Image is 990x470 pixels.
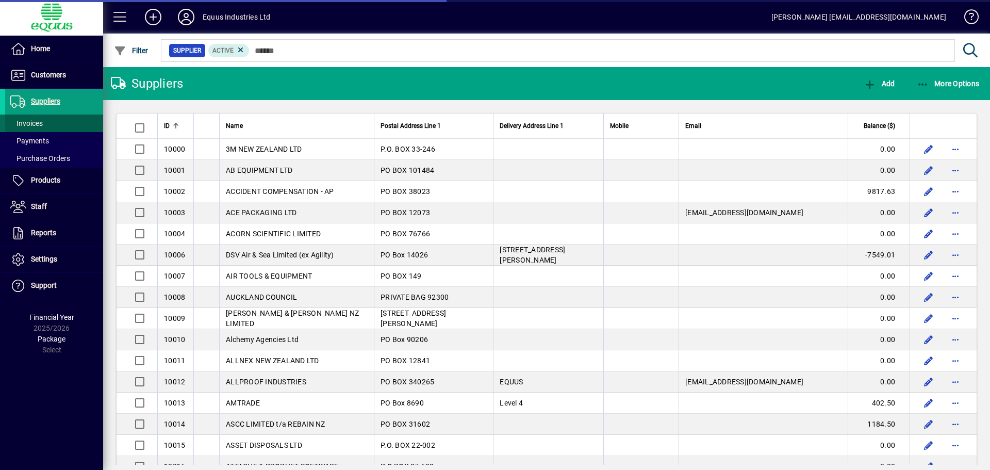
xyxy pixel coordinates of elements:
[170,8,203,26] button: Profile
[381,399,424,407] span: PO Box 8690
[111,75,183,92] div: Suppliers
[848,350,910,371] td: 0.00
[956,2,977,36] a: Knowledge Base
[31,97,60,105] span: Suppliers
[226,230,321,238] span: ACORN SCIENTIFIC LIMITED
[920,162,937,179] button: Edit
[920,247,937,263] button: Edit
[226,120,368,132] div: Name
[500,246,565,264] span: [STREET_ADDRESS][PERSON_NAME]
[381,293,449,301] span: PRIVATE BAG 92300
[947,247,964,263] button: More options
[381,420,430,428] span: PO BOX 31602
[164,378,185,386] span: 10012
[848,393,910,414] td: 402.50
[685,120,841,132] div: Email
[5,115,103,132] a: Invoices
[848,223,910,245] td: 0.00
[381,356,430,365] span: PO BOX 12841
[31,71,66,79] span: Customers
[848,287,910,308] td: 0.00
[164,420,185,428] span: 10014
[31,281,57,289] span: Support
[226,420,325,428] span: ASCC LIMITED t/a REBAIN NZ
[381,441,435,449] span: P.O. BOX 22-002
[31,202,47,210] span: Staff
[381,230,430,238] span: PO BOX 76766
[10,137,49,145] span: Payments
[848,435,910,456] td: 0.00
[848,245,910,266] td: -7549.01
[226,309,359,328] span: [PERSON_NAME] & [PERSON_NAME] NZ LIMITED
[5,247,103,272] a: Settings
[920,352,937,369] button: Edit
[947,310,964,327] button: More options
[914,74,982,93] button: More Options
[920,310,937,327] button: Edit
[164,293,185,301] span: 10008
[920,183,937,200] button: Edit
[771,9,946,25] div: [PERSON_NAME] [EMAIL_ADDRESS][DOMAIN_NAME]
[226,441,302,449] span: ASSET DISPOSALS LTD
[947,268,964,284] button: More options
[848,181,910,202] td: 9817.63
[848,308,910,329] td: 0.00
[848,202,910,223] td: 0.00
[685,378,803,386] span: [EMAIL_ADDRESS][DOMAIN_NAME]
[854,120,904,132] div: Balance ($)
[164,120,187,132] div: ID
[848,329,910,350] td: 0.00
[164,208,185,217] span: 10003
[31,229,56,237] span: Reports
[685,120,701,132] span: Email
[111,41,151,60] button: Filter
[164,230,185,238] span: 10004
[10,119,43,127] span: Invoices
[947,225,964,242] button: More options
[226,251,334,259] span: DSV Air & Sea Limited (ex Agility)
[226,356,319,365] span: ALLNEX NEW ZEALAND LTD
[920,268,937,284] button: Edit
[164,356,185,365] span: 10011
[31,176,60,184] span: Products
[226,399,260,407] span: AMTRADE
[226,120,243,132] span: Name
[226,272,312,280] span: AIR TOOLS & EQUIPMENT
[381,166,434,174] span: PO BOX 101484
[848,371,910,393] td: 0.00
[947,374,964,390] button: More options
[500,378,523,386] span: EQUUS
[226,166,292,174] span: AB EQUIPMENT LTD
[381,120,441,132] span: Postal Address Line 1
[10,154,70,163] span: Purchase Orders
[848,160,910,181] td: 0.00
[212,47,234,54] span: Active
[920,141,937,157] button: Edit
[610,120,629,132] span: Mobile
[164,251,185,259] span: 10006
[226,335,299,344] span: Alchemy Agencies Ltd
[864,120,895,132] span: Balance ($)
[920,416,937,432] button: Edit
[5,194,103,220] a: Staff
[381,208,430,217] span: PO BOX 12073
[5,132,103,150] a: Payments
[29,313,74,321] span: Financial Year
[164,272,185,280] span: 10007
[920,437,937,453] button: Edit
[31,255,57,263] span: Settings
[226,378,306,386] span: ALLPROOF INDUSTRIES
[947,162,964,179] button: More options
[164,166,185,174] span: 10001
[381,187,430,196] span: PO BOX 38023
[920,204,937,221] button: Edit
[920,374,937,390] button: Edit
[137,8,170,26] button: Add
[5,150,103,167] a: Purchase Orders
[31,44,50,53] span: Home
[5,273,103,299] a: Support
[164,314,185,322] span: 10009
[381,378,434,386] span: PO BOX 340265
[947,183,964,200] button: More options
[947,437,964,453] button: More options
